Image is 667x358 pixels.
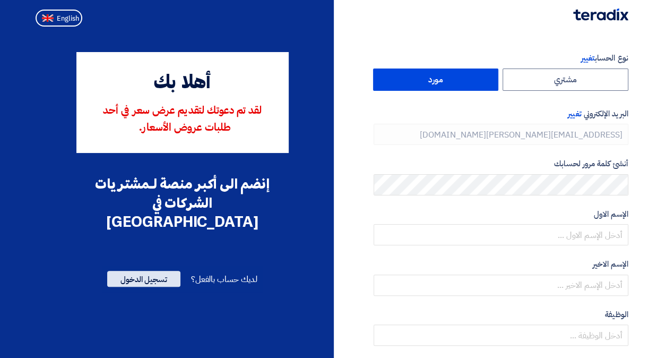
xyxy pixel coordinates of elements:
label: مورد [373,69,499,91]
div: إنضم الى أكبر منصة لـمشتريات الشركات في [GEOGRAPHIC_DATA] [76,174,289,232]
label: الإسم الاول [374,208,628,220]
input: أدخل بريد العمل الإلكتروني الخاص بك ... [374,124,628,145]
span: لقد تم دعوتك لتقديم عرض سعر في أحد طلبات عروض الأسعار. [103,106,262,133]
label: أنشئ كلمة مرور لحسابك [374,158,628,170]
label: الوظيفة [374,309,628,321]
label: مشتري [503,69,628,91]
input: أدخل الإسم الاول ... [374,224,628,245]
label: الإسم الاخير [374,258,628,270]
label: نوع الحساب [374,52,628,64]
div: أهلا بك [91,69,274,98]
span: تغيير [581,52,594,64]
input: أدخل الوظيفة ... [374,325,628,346]
input: أدخل الإسم الاخير ... [374,275,628,296]
img: en-US.png [42,14,54,22]
button: English [36,10,82,27]
span: لديك حساب بالفعل؟ [191,273,257,286]
span: تغيير [568,108,581,120]
span: English [57,15,79,22]
a: تسجيل الدخول [107,273,180,286]
img: Teradix logo [573,8,628,21]
label: البريد الإلكتروني [374,108,628,120]
span: تسجيل الدخول [107,271,180,287]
